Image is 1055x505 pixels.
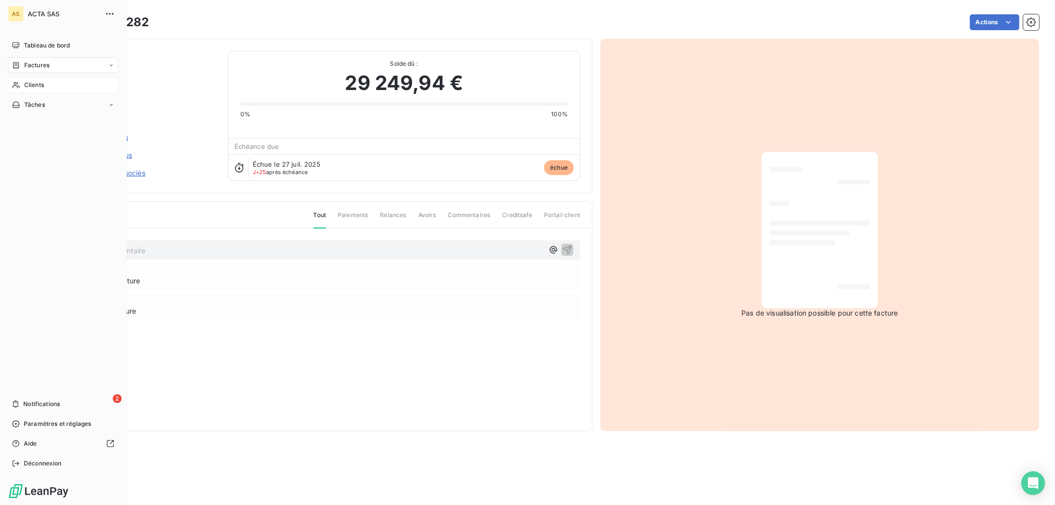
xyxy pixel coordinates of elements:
[24,419,91,428] span: Paramètres et réglages
[240,59,568,68] span: Solde dû :
[113,394,122,403] span: 2
[253,169,267,176] span: J+25
[78,63,216,71] span: CMBD
[24,61,49,70] span: Factures
[8,6,24,22] div: AS
[24,41,70,50] span: Tableau de bord
[24,439,37,448] span: Aide
[8,57,118,73] a: Factures
[23,400,60,409] span: Notifications
[1021,471,1045,495] div: Open Intercom Messenger
[24,81,44,90] span: Clients
[8,483,69,499] img: Logo LeanPay
[345,68,463,98] span: 29 249,94 €
[8,38,118,53] a: Tableau de bord
[551,110,568,119] span: 100%
[8,97,118,113] a: Tâches
[253,169,308,175] span: après échéance
[24,100,45,109] span: Tâches
[24,459,62,468] span: Déconnexion
[418,211,436,228] span: Avoirs
[502,211,532,228] span: Creditsafe
[741,308,898,318] span: Pas de visualisation possible pour cette facture
[28,10,99,18] span: ACTA SAS
[240,110,250,119] span: 0%
[8,416,118,432] a: Paramètres et réglages
[234,142,279,150] span: Échéance due
[448,211,491,228] span: Commentaires
[970,14,1019,30] button: Actions
[8,77,118,93] a: Clients
[253,160,321,168] span: Échue le 27 juil. 2025
[544,160,574,175] span: échue
[544,211,580,228] span: Portail client
[380,211,406,228] span: Relances
[338,211,368,228] span: Paiements
[8,436,118,452] a: Aide
[314,211,326,229] span: Tout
